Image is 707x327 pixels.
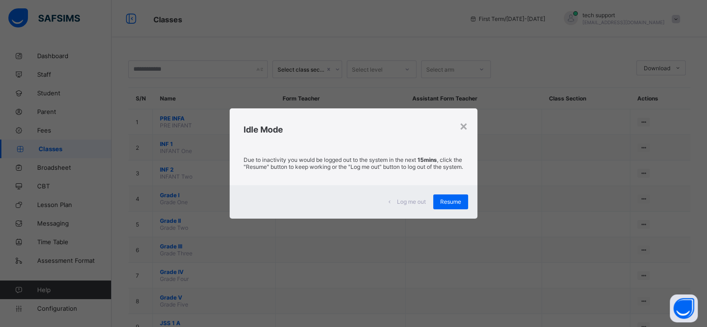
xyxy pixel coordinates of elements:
[417,156,437,163] strong: 15mins
[670,294,698,322] button: Open asap
[459,118,468,133] div: ×
[244,125,463,134] h2: Idle Mode
[440,198,461,205] span: Resume
[244,156,463,170] p: Due to inactivity you would be logged out to the system in the next , click the "Resume" button t...
[397,198,426,205] span: Log me out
